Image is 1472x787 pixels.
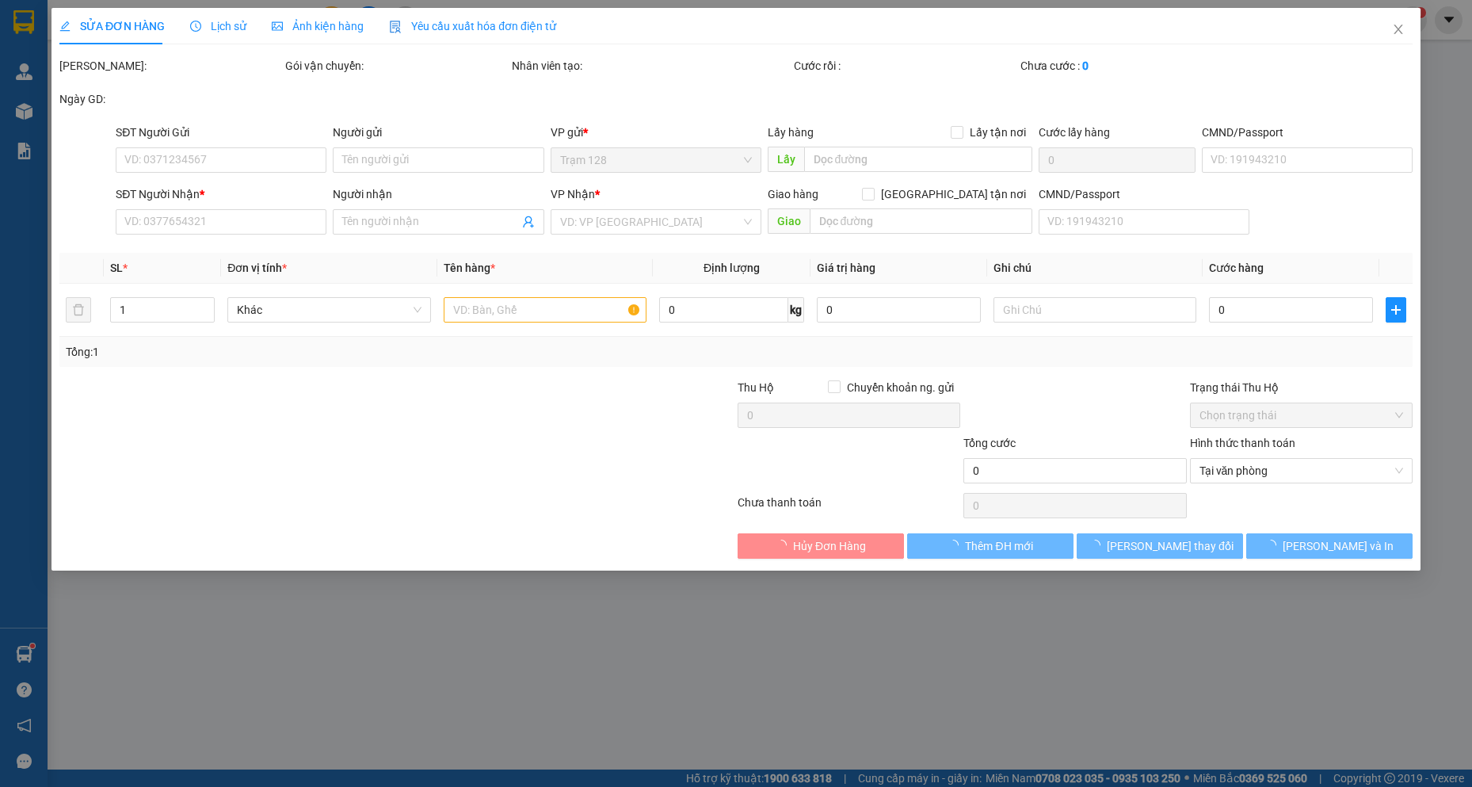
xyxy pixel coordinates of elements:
input: VD: Bàn, Ghế [444,297,647,323]
button: plus [1386,297,1406,323]
button: [PERSON_NAME] thay đổi [1077,533,1243,559]
span: loading [776,540,793,551]
span: Tên hàng [444,262,495,274]
span: user-add [522,216,535,228]
div: Người nhận [333,185,543,203]
div: SĐT Người Nhận [116,185,326,203]
span: Thêm ĐH mới [965,537,1032,555]
span: Cước hàng [1209,262,1264,274]
button: [PERSON_NAME] và In [1246,533,1413,559]
div: SĐT Người Gửi [116,124,326,141]
div: Chưa thanh toán [736,494,962,521]
span: Decrease Value [196,310,214,322]
div: Tổng: 1 [66,343,568,361]
div: Người gửi [333,124,543,141]
th: Ghi chú [987,253,1203,284]
span: [GEOGRAPHIC_DATA] tận nơi [875,185,1032,203]
span: Khác [237,298,421,322]
span: clock-circle [190,21,201,32]
span: Trạm 128 [560,148,752,172]
span: Lấy [768,147,804,172]
span: [PERSON_NAME] và In [1283,537,1394,555]
span: kg [788,297,804,323]
span: Định lượng [704,262,760,274]
span: VP Nhận [551,188,595,201]
span: picture [272,21,283,32]
span: Lịch sử [190,20,246,32]
span: Increase Value [196,298,214,310]
span: Giao [768,208,810,234]
div: Chưa cước : [1020,57,1243,74]
span: SỬA ĐƠN HÀNG [59,20,165,32]
button: Close [1376,8,1421,52]
div: [PERSON_NAME]: [59,57,282,74]
span: Chọn trạng thái [1199,403,1403,427]
img: icon [389,21,402,33]
span: Lấy tận nơi [963,124,1032,141]
span: loading [948,540,965,551]
span: loading [1089,540,1107,551]
span: Yêu cầu xuất hóa đơn điện tử [389,20,556,32]
span: Giao hàng [768,188,818,201]
span: Chuyển khoản ng. gửi [841,379,960,396]
span: plus [1386,304,1405,316]
div: VP gửi [551,124,761,141]
span: up [201,300,211,310]
div: Nhân viên tạo: [512,57,791,74]
div: CMND/Passport [1039,185,1249,203]
input: Cước lấy hàng [1039,147,1196,173]
span: close-circle [1394,466,1404,476]
input: Dọc đường [810,208,1033,234]
span: Tại văn phòng [1199,459,1403,483]
input: Dọc đường [804,147,1033,172]
span: Giá trị hàng [817,262,875,274]
div: Cước rồi : [794,57,1016,74]
span: Tổng cước [963,437,1016,449]
button: Thêm ĐH mới [907,533,1073,559]
b: 0 [1082,59,1089,72]
span: Lấy hàng [768,126,814,139]
span: Ảnh kiện hàng [272,20,364,32]
span: close [1392,23,1405,36]
span: Hủy Đơn Hàng [793,537,866,555]
span: [PERSON_NAME] thay đổi [1107,537,1234,555]
span: down [201,311,211,321]
label: Hình thức thanh toán [1190,437,1295,449]
button: Hủy Đơn Hàng [738,533,904,559]
div: Ngày GD: [59,90,282,108]
label: Cước lấy hàng [1039,126,1110,139]
div: Trạng thái Thu Hộ [1190,379,1413,396]
span: loading [1265,540,1283,551]
input: Ghi Chú [993,297,1197,323]
div: CMND/Passport [1202,124,1413,141]
span: Thu Hộ [738,381,774,394]
button: delete [66,297,91,323]
span: Đơn vị tính [227,262,287,274]
span: edit [59,21,71,32]
span: SL [110,262,123,274]
div: Gói vận chuyển: [285,57,508,74]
